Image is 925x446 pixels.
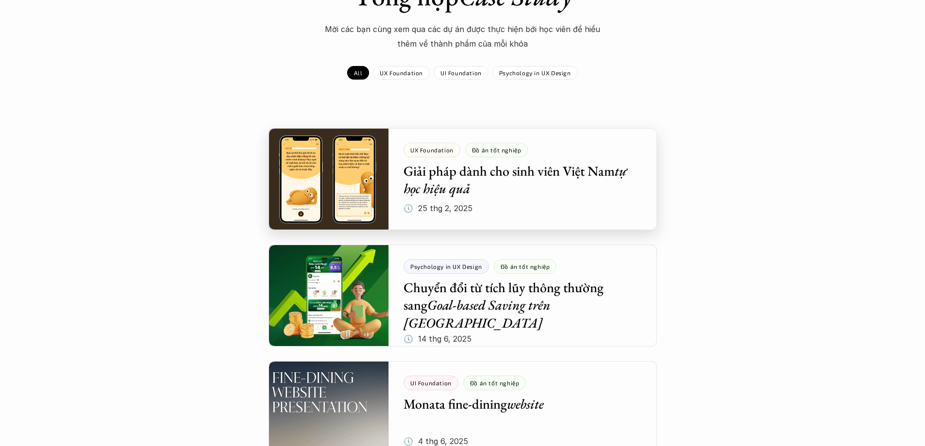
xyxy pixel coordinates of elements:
p: Psychology in UX Design [499,69,571,76]
a: Giải pháp dành cho sinh viên Việt Namtự học hiệu quả🕔 25 thg 2, 2025 [269,128,657,230]
p: Mời các bạn cùng xem qua các dự án được thực hiện bới học viên để hiểu thêm về thành phẩm của mỗi... [317,22,608,51]
p: UI Foundation [440,69,482,76]
p: All [354,69,362,76]
a: Chuyển đổi từ tích lũy thông thường sangGoal-based Saving trên [GEOGRAPHIC_DATA]🕔 14 thg 6, 2025 [269,245,657,347]
p: UX Foundation [380,69,423,76]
